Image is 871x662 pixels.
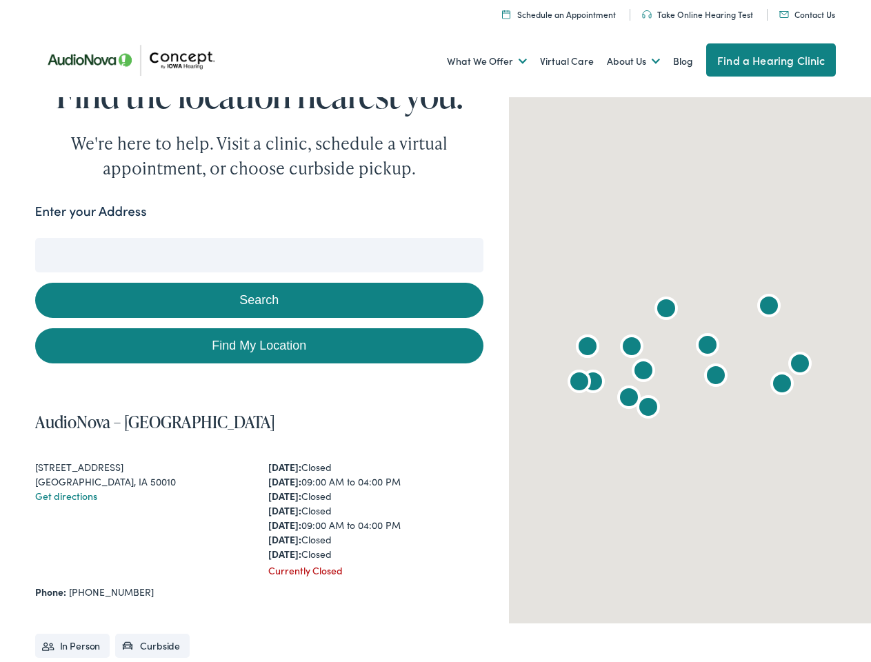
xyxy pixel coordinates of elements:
a: About Us [607,36,660,87]
h1: Find the location nearest you. [35,76,484,114]
div: Concept by Iowa Hearing by AudioNova [612,383,645,416]
div: AudioNova [691,330,724,363]
strong: [DATE]: [268,547,301,561]
div: Concept by Iowa Hearing by AudioNova [632,392,665,425]
a: AudioNova – [GEOGRAPHIC_DATA] [35,410,275,433]
a: Contact Us [779,8,835,20]
div: AudioNova [783,349,817,382]
div: AudioNova [563,367,596,400]
div: Concept by Iowa Hearing by AudioNova [752,291,785,324]
a: Virtual Care [540,36,594,87]
div: [GEOGRAPHIC_DATA], IA 50010 [35,474,250,489]
a: Find My Location [35,328,484,363]
strong: [DATE]: [268,503,301,517]
img: utility icon [642,10,652,19]
div: Concept by Iowa Hearing by AudioNova [627,356,660,389]
a: What We Offer [447,36,527,87]
a: Get directions [35,489,97,503]
strong: [DATE]: [268,532,301,546]
img: A calendar icon to schedule an appointment at Concept by Iowa Hearing. [502,10,510,19]
div: [STREET_ADDRESS] [35,460,250,474]
div: AudioNova [699,361,732,394]
li: In Person [35,634,110,658]
strong: [DATE]: [268,460,301,474]
strong: [DATE]: [268,489,301,503]
button: Search [548,230,565,248]
a: Find a Hearing Clinic [706,43,836,77]
img: utility icon [779,11,789,18]
div: AudioNova [650,294,683,327]
strong: Phone: [35,585,66,599]
strong: [DATE]: [268,518,301,532]
div: Currently Closed [268,563,483,578]
div: AudioNova [615,332,648,365]
a: Blog [673,36,693,87]
label: Enter your Address [35,201,147,221]
div: Concept by Iowa Hearing by AudioNova [571,332,604,365]
a: Schedule an Appointment [502,8,616,20]
strong: [DATE]: [268,474,301,488]
button: Search [35,283,484,318]
div: We're here to help. Visit a clinic, schedule a virtual appointment, or choose curbside pickup. [39,131,480,181]
a: [PHONE_NUMBER] [69,585,154,599]
a: Take Online Hearing Test [642,8,753,20]
div: Closed 09:00 AM to 04:00 PM Closed Closed 09:00 AM to 04:00 PM Closed Closed [268,460,483,561]
li: Curbside [115,634,190,658]
div: AudioNova [765,369,799,402]
input: Enter your address or zip code [35,238,484,272]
